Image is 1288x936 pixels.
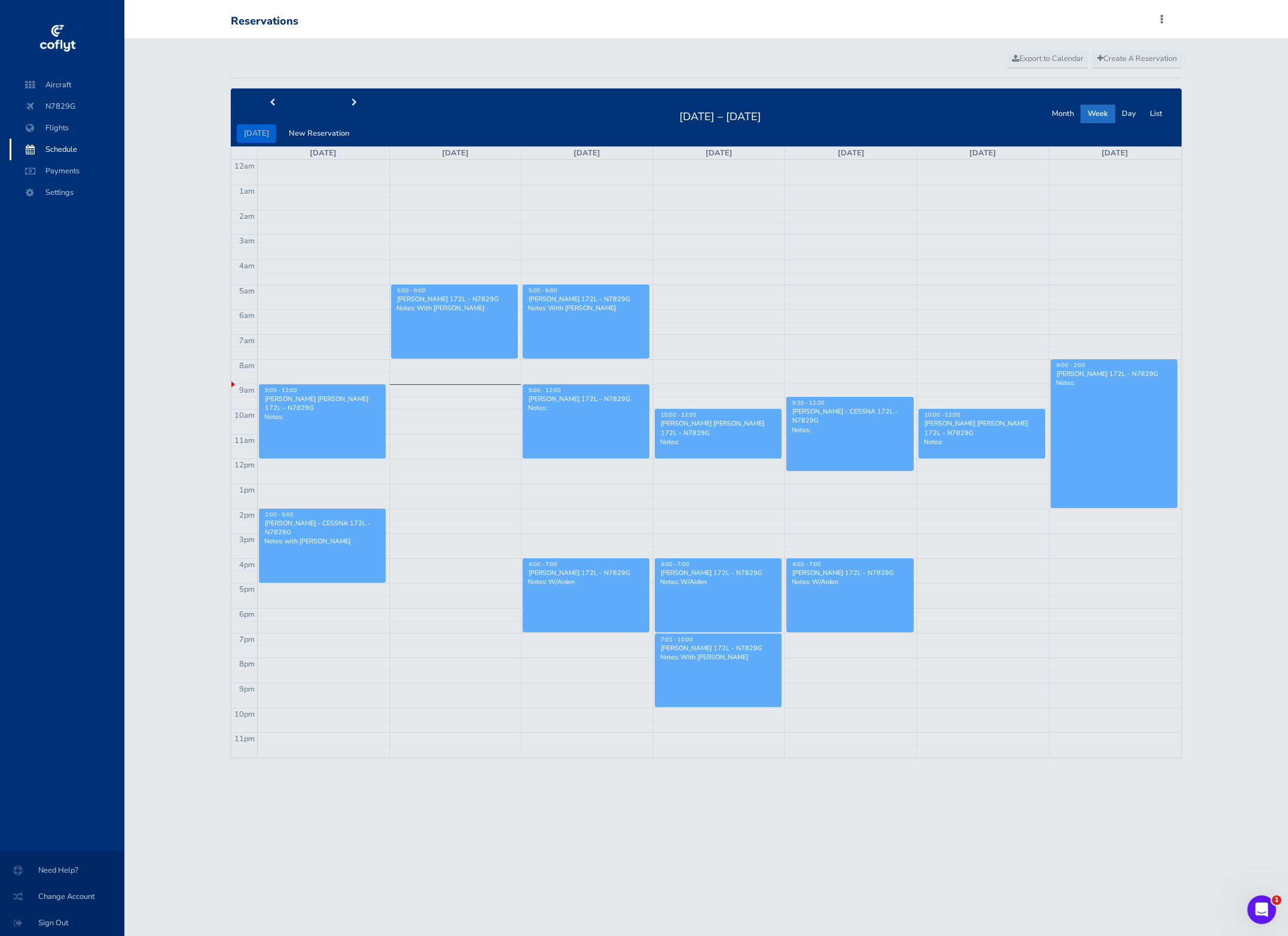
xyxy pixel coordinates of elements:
[310,148,337,158] a: [DATE]
[14,886,110,907] span: Change Account
[22,96,112,117] span: N7829G
[38,21,77,57] img: coflyt logo
[528,304,644,313] p: Notes: With [PERSON_NAME]
[265,387,297,394] span: 9:00 - 12:00
[239,261,255,271] span: 4am
[231,94,313,112] button: prev
[969,148,996,158] a: [DATE]
[573,148,600,158] a: [DATE]
[264,537,380,546] p: Notes: with [PERSON_NAME]
[924,419,1040,437] div: [PERSON_NAME] [PERSON_NAME] 172L - N7829G
[660,568,776,577] div: [PERSON_NAME] 172L - N7829G
[239,485,255,495] span: 1pm
[1012,53,1083,64] span: Export to Calendar
[22,160,112,182] span: Payments
[14,859,110,881] span: Need Help?
[661,411,697,418] span: 10:00 - 12:00
[234,161,255,172] span: 12am
[924,438,1040,446] p: Notes:
[792,407,908,425] div: [PERSON_NAME] - CESSNA 172L - N7829G
[442,148,469,158] a: [DATE]
[528,394,644,403] div: [PERSON_NAME] 172L - N7829G
[1056,369,1173,378] div: [PERSON_NAME] 172L - N7829G
[239,335,255,346] span: 7am
[239,684,255,695] span: 9pm
[528,403,644,412] p: Notes:
[239,510,255,521] span: 2pm
[234,460,255,470] span: 12pm
[1272,895,1281,905] span: 1
[529,561,557,568] span: 4:00 - 7:00
[239,584,255,595] span: 5pm
[661,636,693,643] span: 7:01 - 10:00
[264,412,380,421] p: Notes:
[239,310,255,321] span: 6am
[660,438,776,446] p: Notes:
[838,148,865,158] a: [DATE]
[397,287,426,294] span: 5:00 - 8:00
[239,211,255,222] span: 2am
[282,124,356,143] button: New Reservation
[231,15,298,28] div: Reservations
[239,659,255,669] span: 8pm
[1092,50,1182,68] a: Create A Reservation
[1007,50,1089,68] a: Export to Calendar
[792,568,908,577] div: [PERSON_NAME] 172L - N7829G
[1247,895,1276,924] iframe: Intercom live chat
[672,107,768,124] h2: [DATE] – [DATE]
[706,148,732,158] a: [DATE]
[1115,105,1143,123] button: Day
[234,733,255,744] span: 11pm
[239,559,255,570] span: 4pm
[660,577,776,586] p: Notes: W/Aiden
[792,577,908,586] p: Notes: W/Aiden
[792,426,908,435] p: Notes:
[1143,105,1170,123] button: List
[1045,105,1081,123] button: Month
[239,609,255,620] span: 6pm
[660,653,776,662] p: Notes: With [PERSON_NAME]
[792,561,821,568] span: 4:00 - 7:00
[239,385,255,396] span: 9am
[396,304,512,313] p: Notes: With [PERSON_NAME]
[239,360,255,371] span: 8am
[396,295,512,304] div: [PERSON_NAME] 172L - N7829G
[239,235,255,246] span: 3am
[239,286,255,296] span: 5am
[264,519,380,537] div: [PERSON_NAME] - CESSNA 172L - N7829G
[313,94,395,112] button: next
[264,394,380,412] div: [PERSON_NAME] [PERSON_NAME] 172L - N7829G
[528,568,644,577] div: [PERSON_NAME] 172L - N7829G
[529,387,561,394] span: 9:00 - 12:00
[14,912,110,934] span: Sign Out
[660,419,776,437] div: [PERSON_NAME] [PERSON_NAME] 172L - N7829G
[239,634,255,645] span: 7pm
[237,124,276,143] button: [DATE]
[234,410,255,421] span: 10am
[22,117,112,139] span: Flights
[234,709,255,720] span: 10pm
[1057,362,1085,369] span: 8:00 - 2:00
[1056,378,1173,387] p: Notes:
[22,139,112,160] span: Schedule
[22,182,112,203] span: Settings
[792,399,825,406] span: 9:30 - 12:30
[1101,148,1128,158] a: [DATE]
[528,577,644,586] p: Notes: W/Aiden
[265,511,294,518] span: 2:00 - 5:00
[660,644,776,653] div: [PERSON_NAME] 172L - N7829G
[529,287,557,294] span: 5:00 - 8:00
[22,74,112,96] span: Aircraft
[239,186,255,197] span: 1am
[661,561,689,568] span: 4:00 - 7:00
[528,295,644,304] div: [PERSON_NAME] 172L - N7829G
[924,411,960,418] span: 10:00 - 12:00
[1097,53,1177,64] span: Create A Reservation
[239,534,255,545] span: 3pm
[1081,105,1115,123] button: Week
[234,435,255,446] span: 11am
